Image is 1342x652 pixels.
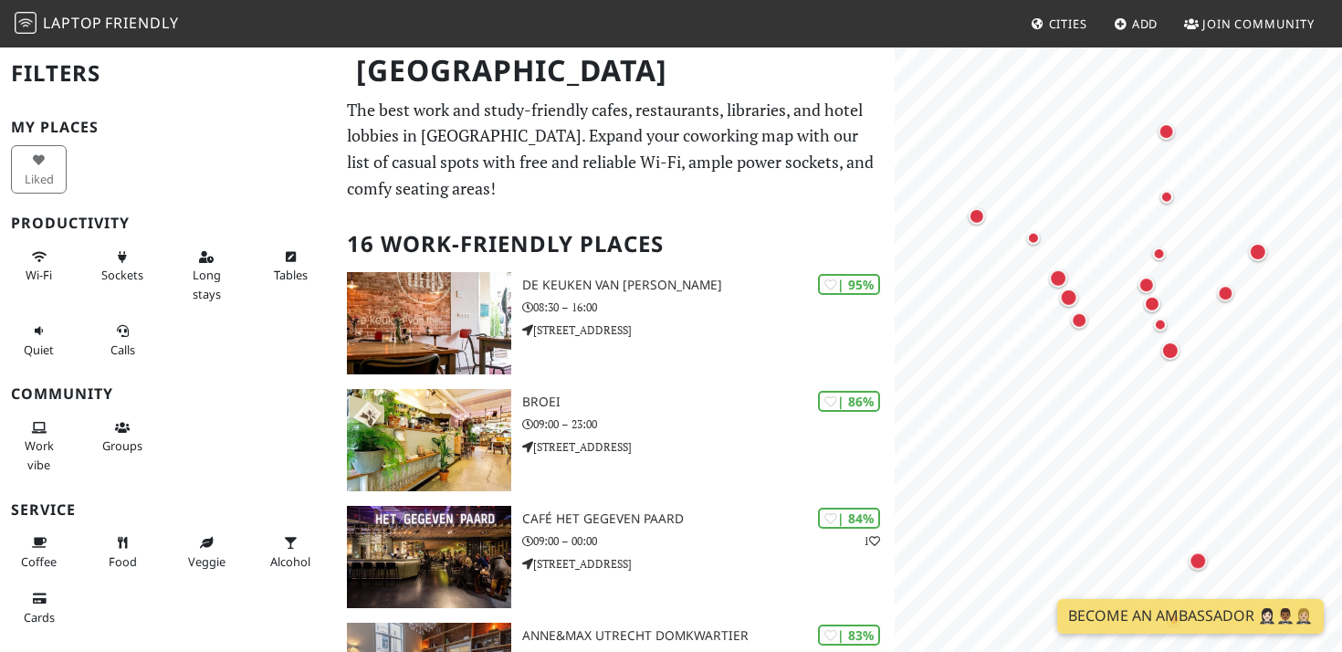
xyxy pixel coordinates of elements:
a: LaptopFriendly LaptopFriendly [15,8,179,40]
div: | 83% [818,625,880,646]
p: 08:30 – 16:00 [522,299,895,316]
h3: Productivity [11,215,325,232]
h1: [GEOGRAPHIC_DATA] [341,46,892,96]
h2: Filters [11,46,325,101]
span: Friendly [105,13,178,33]
div: | 95% [818,274,880,295]
span: Add [1132,16,1159,32]
div: Map marker [1148,243,1170,265]
div: Map marker [1140,291,1164,315]
span: Cities [1049,16,1087,32]
a: Become an Ambassador 🤵🏻‍♀️🤵🏾‍♂️🤵🏼‍♀️ [1057,599,1324,634]
p: 09:00 – 23:00 [522,415,895,433]
span: Coffee [21,553,57,570]
span: Laptop [43,13,102,33]
h3: Community [11,385,325,403]
a: Add [1106,7,1166,40]
p: 1 [864,532,880,550]
h3: Anne&Max Utrecht Domkwartier [522,628,895,644]
p: [STREET_ADDRESS] [522,438,895,456]
div: | 86% [818,391,880,412]
button: Calls [95,316,151,364]
button: Groups [95,413,151,461]
p: [STREET_ADDRESS] [522,321,895,339]
span: Video/audio calls [110,342,135,358]
div: Map marker [1022,226,1044,248]
img: Café Het Gegeven Paard [347,506,511,608]
h3: My Places [11,119,325,136]
button: Food [95,528,151,576]
span: Credit cards [24,609,55,626]
a: Cities [1023,7,1095,40]
div: | 84% [818,508,880,529]
span: Power sockets [101,267,143,283]
div: Map marker [1158,338,1183,363]
p: 09:00 – 00:00 [522,532,895,550]
span: Join Community [1202,16,1315,32]
button: Long stays [179,242,235,309]
span: Stable Wi-Fi [26,267,52,283]
div: Map marker [1067,308,1091,331]
div: Map marker [1245,238,1271,264]
div: Map marker [1135,273,1159,297]
span: Veggie [188,553,225,570]
button: Wi-Fi [11,242,67,290]
div: Map marker [965,204,989,227]
a: Join Community [1177,7,1322,40]
div: Map marker [1056,284,1082,310]
img: BROEI [347,389,511,491]
span: Long stays [193,267,221,301]
button: Coffee [11,528,67,576]
img: De keuken van Thijs [347,272,511,374]
h2: 16 Work-Friendly Places [347,216,885,272]
p: The best work and study-friendly cafes, restaurants, libraries, and hotel lobbies in [GEOGRAPHIC_... [347,97,885,202]
button: Work vibe [11,413,67,479]
div: Map marker [1213,281,1237,305]
h3: Café Het Gegeven Paard [522,511,895,527]
button: Tables [263,242,319,290]
a: De keuken van Thijs | 95% De keuken van [PERSON_NAME] 08:30 – 16:00 [STREET_ADDRESS] [336,272,896,374]
p: [STREET_ADDRESS] [522,555,895,573]
button: Veggie [179,528,235,576]
div: Map marker [1185,548,1211,573]
a: BROEI | 86% BROEI 09:00 – 23:00 [STREET_ADDRESS] [336,389,896,491]
div: Map marker [1156,185,1178,207]
span: People working [25,437,54,472]
h3: De keuken van [PERSON_NAME] [522,278,895,293]
h3: Service [11,501,325,519]
span: Alcohol [270,553,310,570]
span: Quiet [24,342,54,358]
button: Alcohol [263,528,319,576]
button: Quiet [11,316,67,364]
img: LaptopFriendly [15,12,37,34]
div: Map marker [1155,120,1179,143]
h3: BROEI [522,394,895,410]
span: Food [109,553,137,570]
button: Cards [11,584,67,632]
span: Work-friendly tables [274,267,308,283]
span: Group tables [102,437,142,454]
div: Map marker [1149,313,1171,335]
div: Map marker [1045,265,1071,290]
a: Café Het Gegeven Paard | 84% 1 Café Het Gegeven Paard 09:00 – 00:00 [STREET_ADDRESS] [336,506,896,608]
button: Sockets [95,242,151,290]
